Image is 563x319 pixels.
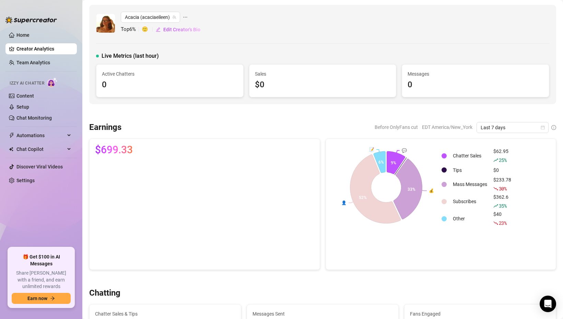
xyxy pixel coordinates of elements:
[401,147,407,153] text: 💬
[493,186,498,191] span: fall
[16,60,50,65] a: Team Analytics
[429,188,434,193] text: 💰
[16,32,30,38] a: Home
[408,78,543,91] div: 0
[253,310,393,318] span: Messages Sent
[12,254,71,267] span: 🎁 Get $100 in AI Messages
[493,176,511,192] div: $233.78
[47,77,58,87] img: AI Chatter
[422,122,472,132] span: EDT America/New_York
[163,27,200,32] span: Edit Creator's Bio
[9,147,13,152] img: Chat Copilot
[410,310,550,318] span: Fans Engaged
[16,130,65,141] span: Automations
[16,178,35,183] a: Settings
[493,210,511,227] div: $40
[156,27,161,32] span: edit
[493,221,498,225] span: fall
[493,166,511,174] div: $0
[102,78,238,91] div: 0
[89,288,120,299] h3: Chatting
[255,78,391,91] div: $0
[493,203,498,208] span: rise
[16,104,29,110] a: Setup
[540,296,556,312] div: Open Intercom Messenger
[499,157,507,163] span: 25 %
[16,93,34,99] a: Content
[16,144,65,155] span: Chat Copilot
[142,25,155,34] span: 🙂
[408,70,543,78] span: Messages
[89,122,121,133] h3: Earnings
[493,158,498,163] span: rise
[493,193,511,210] div: $362.6
[95,144,133,155] span: $699.33
[16,164,63,169] a: Discover Viral Videos
[125,12,176,22] span: Acacia (acaciaeileen)
[16,43,71,54] a: Creator Analytics
[499,220,507,226] span: 23 %
[499,185,507,192] span: 30 %
[375,122,418,132] span: Before OnlyFans cut
[95,310,235,318] span: Chatter Sales & Tips
[12,293,71,304] button: Earn nowarrow-right
[50,296,55,301] span: arrow-right
[481,122,544,133] span: Last 7 days
[183,12,188,23] span: ellipsis
[96,14,115,33] img: Acacia
[255,70,391,78] span: Sales
[450,210,490,227] td: Other
[450,176,490,192] td: Mass Messages
[450,165,490,175] td: Tips
[541,125,545,130] span: calendar
[499,202,507,209] span: 35 %
[9,133,14,138] span: thunderbolt
[27,296,47,301] span: Earn now
[450,193,490,210] td: Subscribes
[551,125,556,130] span: info-circle
[10,80,44,87] span: Izzy AI Chatter
[12,270,71,290] span: Share [PERSON_NAME] with a friend, and earn unlimited rewards
[121,25,142,34] span: Top 6 %
[493,147,511,164] div: $62.95
[341,200,347,205] text: 👤
[172,15,176,19] span: team
[450,147,490,164] td: Chatter Sales
[102,70,238,78] span: Active Chatters
[5,16,57,23] img: logo-BBDzfeDw.svg
[369,147,374,152] text: 📝
[16,115,52,121] a: Chat Monitoring
[102,52,159,60] span: Live Metrics (last hour)
[155,24,201,35] button: Edit Creator's Bio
